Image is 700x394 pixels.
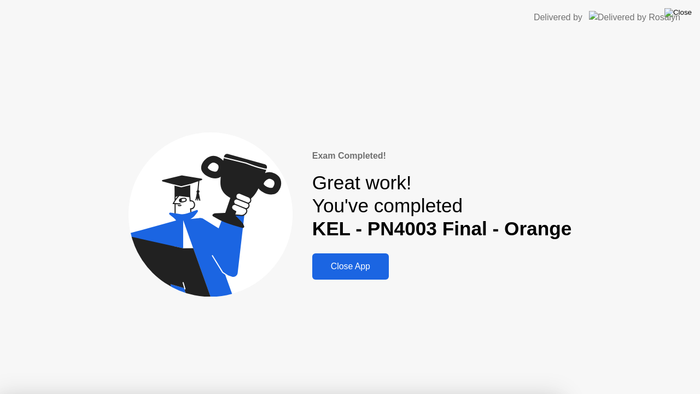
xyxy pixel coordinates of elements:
img: Delivered by Rosalyn [589,11,680,24]
div: Great work! You've completed [312,171,572,241]
div: Delivered by [534,11,582,24]
div: Exam Completed! [312,149,572,163]
div: Close App [316,262,386,271]
b: KEL - PN4003 Final - Orange [312,218,572,239]
img: Close [664,8,692,17]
